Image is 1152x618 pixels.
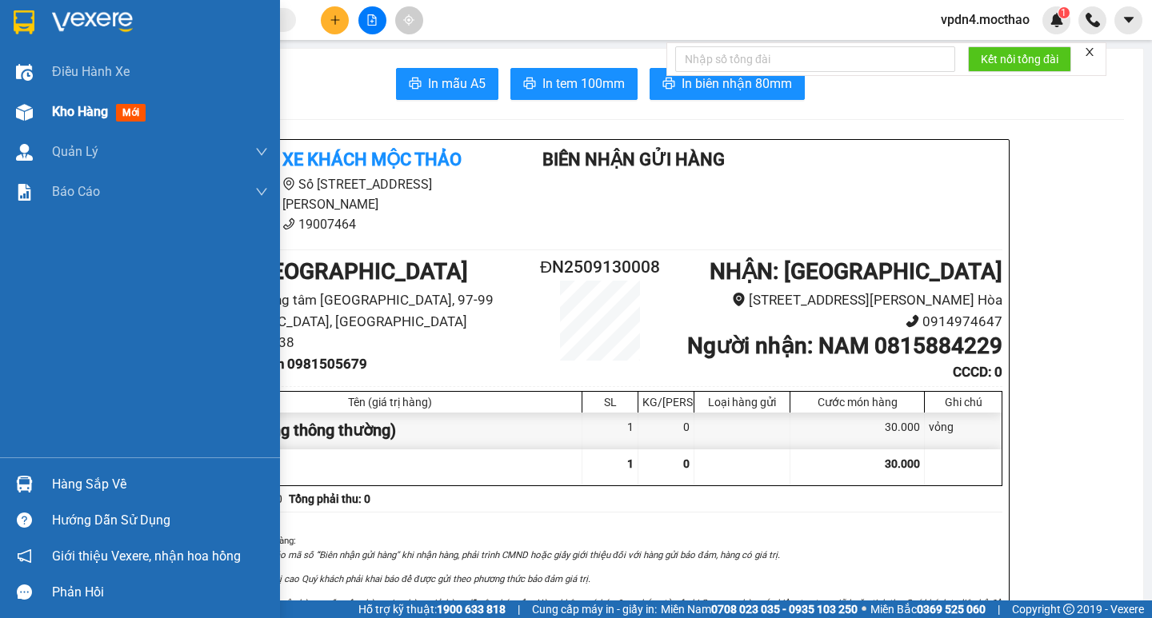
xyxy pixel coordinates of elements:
[953,364,1002,380] b: CCCD : 0
[255,185,268,198] span: down
[667,311,1002,333] li: 0914974647
[187,14,350,50] div: [GEOGRAPHIC_DATA]
[14,50,176,69] div: tấn
[533,254,667,281] h2: ĐN2509130008
[998,600,1000,618] span: |
[409,77,422,92] span: printer
[523,77,536,92] span: printer
[650,68,805,100] button: printerIn biên nhận 80mm
[428,74,486,94] span: In mẫu A5
[794,396,920,409] div: Cước món hàng
[52,142,98,161] span: Quản Lý
[52,62,130,82] span: Điều hành xe
[187,50,350,69] div: NAM
[116,104,146,122] span: mới
[403,14,414,26] span: aim
[638,413,694,449] div: 0
[437,603,506,616] strong: 1900 633 818
[198,214,495,234] li: 19007464
[675,46,955,72] input: Nhập số tổng đài
[711,603,858,616] strong: 0708 023 035 - 0935 103 250
[14,69,176,91] div: 0981505679
[198,413,582,449] div: 1 GÓI (Hàng thông thường)
[16,104,33,121] img: warehouse-icon
[52,546,241,566] span: Giới thiệu Vexere, nhận hoa hồng
[518,600,520,618] span: |
[198,174,495,214] li: Số [STREET_ADDRESS][PERSON_NAME]
[17,548,32,564] span: notification
[925,413,1002,449] div: vỏng
[366,14,378,26] span: file-add
[542,74,625,94] span: In tem 100mm
[1050,13,1064,27] img: icon-new-feature
[17,512,32,528] span: question-circle
[282,177,295,190] span: environment
[981,50,1058,68] span: Kết nối tổng đài
[929,396,998,409] div: Ghi chú
[906,314,919,328] span: phone
[198,549,780,560] i: 1. Quý khách phải báo mã số “Biên nhận gửi hàng” khi nhận hàng, phải trình CMND hoặc giấy giới th...
[542,150,725,169] b: Biên Nhận Gửi Hàng
[1122,13,1136,27] span: caret-down
[586,396,634,409] div: SL
[14,10,34,34] img: logo-vxr
[187,91,350,110] div: 0
[687,333,1002,359] b: Người nhận : NAM 0815884229
[710,258,1002,285] b: NHẬN : [GEOGRAPHIC_DATA]
[52,472,268,496] div: Hàng sắp về
[917,603,986,616] strong: 0369 525 060
[627,457,634,470] span: 1
[682,74,792,94] span: In biên nhận 80mm
[16,144,33,161] img: warehouse-icon
[642,396,690,409] div: KG/[PERSON_NAME]
[395,6,423,34] button: aim
[732,293,746,306] span: environment
[667,289,1002,311] li: [STREET_ADDRESS][PERSON_NAME] Hòa
[198,332,533,353] li: 0913875938
[698,396,786,409] div: Loại hàng gửi
[52,181,100,201] span: Báo cáo
[582,413,638,449] div: 1
[16,184,33,201] img: solution-icon
[321,6,349,34] button: plus
[1061,7,1066,18] span: 1
[661,600,858,618] span: Miền Nam
[683,457,690,470] span: 0
[187,69,350,91] div: 0815884229
[330,14,341,26] span: plus
[52,508,268,532] div: Hướng dẫn sử dụng
[255,146,268,158] span: down
[928,10,1042,30] span: vpdn4.mocthao
[16,64,33,81] img: warehouse-icon
[16,476,33,492] img: warehouse-icon
[282,217,295,230] span: phone
[282,150,462,169] b: Xe khách Mộc Thảo
[1058,7,1070,18] sup: 1
[198,258,468,285] b: GỬI : [GEOGRAPHIC_DATA]
[202,396,578,409] div: Tên (giá trị hàng)
[14,14,176,50] div: [GEOGRAPHIC_DATA]
[968,46,1071,72] button: Kết nối tổng đài
[289,492,370,505] b: Tổng phải thu: 0
[1086,13,1100,27] img: phone-icon
[52,580,268,604] div: Phản hồi
[358,600,506,618] span: Hỗ trợ kỹ thuật:
[358,6,386,34] button: file-add
[870,600,986,618] span: Miền Bắc
[885,457,920,470] span: 30.000
[1084,46,1095,58] span: close
[1114,6,1142,34] button: caret-down
[52,104,108,119] span: Kho hàng
[396,68,498,100] button: printerIn mẫu A5
[1063,604,1074,615] span: copyright
[17,584,32,600] span: message
[510,68,638,100] button: printerIn tem 100mm
[532,600,657,618] span: Cung cấp máy in - giấy in:
[198,356,367,372] b: Người gửi : tấn 0981505679
[198,573,590,584] i: 2. Hàng gửi có giá trị cao Quý khách phải khai báo để được gửi theo phương thức bảo đảm giá trị.
[662,77,675,92] span: printer
[198,289,533,332] li: Bến xe trung tâm [GEOGRAPHIC_DATA], 97-99 [GEOGRAPHIC_DATA], [GEOGRAPHIC_DATA]
[862,606,866,612] span: ⚪️
[187,14,226,30] span: Nhận:
[790,413,925,449] div: 30.000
